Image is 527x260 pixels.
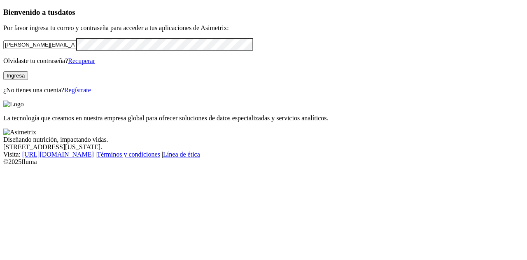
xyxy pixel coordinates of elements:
[3,57,524,65] p: Olvidaste tu contraseña?
[22,151,94,158] a: [URL][DOMAIN_NAME]
[3,71,28,80] button: Ingresa
[58,8,75,16] span: datos
[64,87,91,94] a: Regístrate
[3,87,524,94] p: ¿No tienes una cuenta?
[3,101,24,108] img: Logo
[3,143,524,151] div: [STREET_ADDRESS][US_STATE].
[3,8,524,17] h3: Bienvenido a tus
[3,158,524,166] div: © 2025 Iluma
[3,136,524,143] div: Diseñando nutrición, impactando vidas.
[97,151,160,158] a: Términos y condiciones
[163,151,200,158] a: Línea de ética
[68,57,95,64] a: Recuperar
[3,24,524,32] p: Por favor ingresa tu correo y contraseña para acceder a tus aplicaciones de Asimetrix:
[3,151,524,158] div: Visita : | |
[3,129,36,136] img: Asimetrix
[3,115,524,122] p: La tecnología que creamos en nuestra empresa global para ofrecer soluciones de datos especializad...
[3,40,76,49] input: Tu correo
